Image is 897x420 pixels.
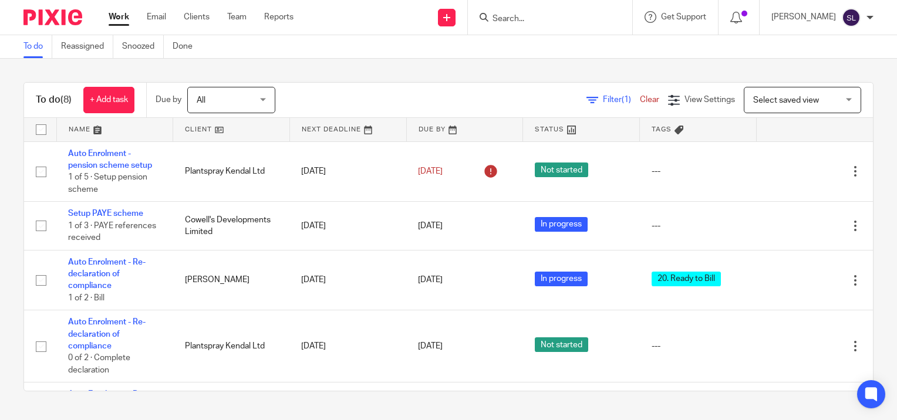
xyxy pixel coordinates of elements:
[60,95,72,104] span: (8)
[227,11,247,23] a: Team
[418,276,443,284] span: [DATE]
[264,11,294,23] a: Reports
[68,318,146,350] a: Auto Enrolment - Re-declaration of compliance
[684,96,735,104] span: View Settings
[289,202,406,250] td: [DATE]
[173,202,290,250] td: Cowell's Developments Limited
[661,13,706,21] span: Get Support
[535,272,588,286] span: In progress
[61,35,113,58] a: Reassigned
[418,222,443,230] span: [DATE]
[173,141,290,202] td: Plantspray Kendal Ltd
[23,35,52,58] a: To do
[156,94,181,106] p: Due by
[535,217,588,232] span: In progress
[36,94,72,106] h1: To do
[23,9,82,25] img: Pixie
[842,8,861,27] img: svg%3E
[83,87,134,113] a: + Add task
[652,165,745,177] div: ---
[603,96,640,104] span: Filter
[173,250,290,310] td: [PERSON_NAME]
[289,310,406,382] td: [DATE]
[418,342,443,350] span: [DATE]
[197,96,205,104] span: All
[68,173,147,194] span: 1 of 5 · Setup pension scheme
[109,11,129,23] a: Work
[622,96,631,104] span: (1)
[68,354,130,374] span: 0 of 2 · Complete declaration
[122,35,164,58] a: Snoozed
[652,126,672,133] span: Tags
[652,340,745,352] div: ---
[652,220,745,232] div: ---
[289,250,406,310] td: [DATE]
[491,14,597,25] input: Search
[418,167,443,175] span: [DATE]
[68,209,143,218] a: Setup PAYE scheme
[68,222,156,242] span: 1 of 3 · PAYE references received
[640,96,659,104] a: Clear
[535,337,588,352] span: Not started
[289,141,406,202] td: [DATE]
[173,35,201,58] a: Done
[173,310,290,382] td: Plantspray Kendal Ltd
[68,258,146,290] a: Auto Enrolment - Re-declaration of compliance
[68,150,152,170] a: Auto Enrolment - pension scheme setup
[147,11,166,23] a: Email
[771,11,836,23] p: [PERSON_NAME]
[68,294,104,302] span: 1 of 2 · Bill
[652,272,721,286] span: 20. Ready to Bill
[753,96,819,104] span: Select saved view
[184,11,210,23] a: Clients
[535,162,588,177] span: Not started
